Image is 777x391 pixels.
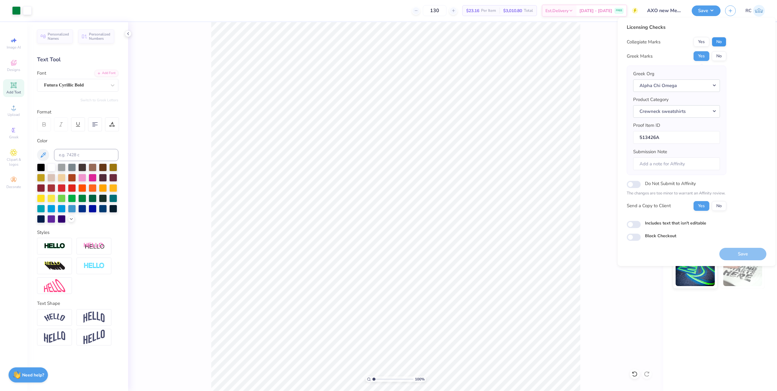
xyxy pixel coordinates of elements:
span: [DATE] - [DATE] [579,8,612,14]
span: FREE [616,8,622,13]
button: Save [692,5,721,16]
div: Licensing Checks [627,24,726,31]
span: Add Text [6,90,21,95]
button: Yes [694,201,709,211]
div: Text Tool [37,56,118,64]
button: Crewneck sweatshirts [633,105,720,118]
div: Text Shape [37,300,118,307]
img: Arc [44,313,65,322]
button: Alpha Chi Omega [633,79,720,92]
img: Rio Cabojoc [753,5,765,17]
div: Styles [37,229,118,236]
input: Add a note for Affinity [633,157,720,170]
div: Format [37,109,119,116]
input: e.g. 7428 c [54,149,118,161]
label: Font [37,70,46,77]
div: Color [37,137,118,144]
button: No [712,37,726,47]
img: Flag [44,331,65,343]
strong: Need help? [22,372,44,378]
label: Submission Note [633,148,667,155]
img: Arch [83,312,105,323]
p: The changes are too minor to warrant an Affinity review. [627,190,726,197]
span: Designs [7,67,20,72]
span: $3,010.80 [503,8,522,14]
label: Includes text that isn't editable [645,220,706,226]
label: Proof Item ID [633,122,660,129]
button: Switch to Greek Letters [80,98,118,103]
input: Untitled Design [643,5,687,17]
img: Negative Space [83,262,105,269]
div: Collegiate Marks [627,39,660,46]
button: No [712,51,726,61]
span: Total [524,8,533,14]
button: Yes [694,51,709,61]
span: Per Item [481,8,496,14]
span: RC [745,7,752,14]
img: 3d Illusion [44,261,65,271]
span: Greek [9,135,19,140]
img: Stroke [44,243,65,250]
img: Shadow [83,242,105,250]
img: Rise [83,330,105,345]
span: Personalized Numbers [89,32,110,41]
div: Send a Copy to Client [627,202,671,209]
span: Image AI [7,45,21,50]
span: Clipart & logos [3,157,24,167]
img: Water based Ink [723,256,762,286]
label: Product Category [633,96,669,103]
img: Free Distort [44,279,65,292]
span: Personalized Names [48,32,69,41]
label: Greek Org [633,70,654,77]
span: 100 % [415,376,425,382]
span: $23.16 [466,8,479,14]
span: Decorate [6,184,21,189]
button: No [712,201,726,211]
a: RC [745,5,765,17]
div: Add Font [94,70,118,77]
span: Est. Delivery [545,8,568,14]
span: Upload [8,112,20,117]
div: Greek Marks [627,53,653,60]
button: Yes [694,37,709,47]
img: Glow in the Dark Ink [676,256,715,286]
input: – – [423,5,446,16]
label: Do Not Submit to Affinity [645,180,696,187]
label: Block Checkout [645,233,676,239]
